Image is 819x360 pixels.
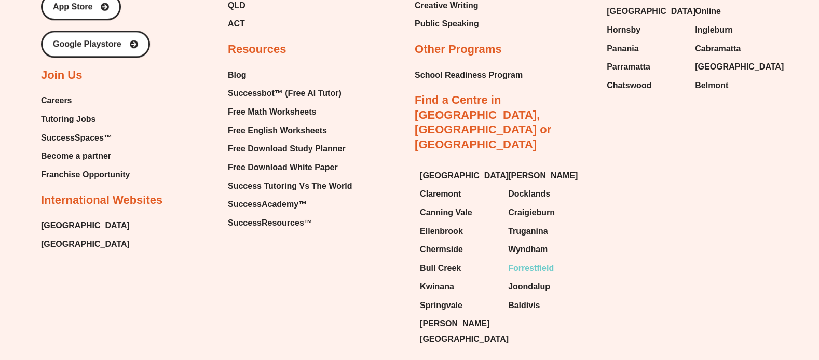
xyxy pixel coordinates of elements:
a: ACT [228,16,317,32]
a: Belmont [695,78,773,93]
a: Claremont [420,186,498,202]
a: Careers [41,93,130,108]
a: Panania [607,41,685,57]
span: [PERSON_NAME] [508,168,578,184]
a: Parramatta [607,59,685,75]
a: Successbot™ (Free AI Tutor) [228,86,352,101]
a: [PERSON_NAME][GEOGRAPHIC_DATA] [420,316,498,347]
span: Wyndham [508,242,548,257]
span: Chermside [420,242,463,257]
span: SuccessResources™ [228,215,312,231]
a: Wyndham [508,242,586,257]
span: [PERSON_NAME][GEOGRAPHIC_DATA] [420,316,509,347]
a: Google Playstore [41,31,150,58]
a: Cabramatta [695,41,773,57]
a: [PERSON_NAME] [508,168,586,184]
span: Panania [607,41,638,57]
a: Truganina [508,224,586,239]
a: [GEOGRAPHIC_DATA] [420,168,498,184]
h2: Resources [228,42,286,57]
a: Joondalup [508,279,586,295]
a: Docklands [508,186,586,202]
span: Docklands [508,186,550,202]
span: Springvale [420,298,462,313]
a: Ellenbrook [420,224,498,239]
span: Claremont [420,186,461,202]
a: Chermside [420,242,498,257]
a: SuccessSpaces™ [41,130,130,146]
span: Belmont [695,78,728,93]
span: Free Math Worksheets [228,104,316,120]
span: SuccessAcademy™ [228,197,307,212]
a: Forrestfield [508,260,586,276]
h2: Other Programs [415,42,502,57]
span: Blog [228,67,247,83]
a: Tutoring Jobs [41,112,130,127]
a: [GEOGRAPHIC_DATA] [41,237,130,252]
h2: Join Us [41,68,82,83]
a: School Readiness Program [415,67,523,83]
a: Bull Creek [420,260,498,276]
a: Canning Vale [420,205,498,220]
span: Become a partner [41,148,111,164]
a: SuccessResources™ [228,215,352,231]
span: Free Download Study Planner [228,141,346,157]
a: Become a partner [41,148,130,164]
span: Parramatta [607,59,650,75]
a: Blog [228,67,352,83]
span: Baldivis [508,298,540,313]
span: Ingleburn [695,22,733,38]
span: Ellenbrook [420,224,463,239]
h2: International Websites [41,193,162,208]
span: Canning Vale [420,205,472,220]
span: Google Playstore [53,40,121,48]
a: Find a Centre in [GEOGRAPHIC_DATA], [GEOGRAPHIC_DATA] or [GEOGRAPHIC_DATA] [415,93,551,151]
span: [GEOGRAPHIC_DATA] [695,59,784,75]
span: Chatswood [607,78,651,93]
span: [GEOGRAPHIC_DATA] [607,4,695,19]
a: Free Download White Paper [228,160,352,175]
span: Craigieburn [508,205,555,220]
a: Free Math Worksheets [228,104,352,120]
a: Online [695,4,773,19]
span: Joondalup [508,279,550,295]
span: Online [695,4,721,19]
a: Free English Worksheets [228,123,352,139]
a: Ingleburn [695,22,773,38]
span: Truganina [508,224,548,239]
a: Hornsby [607,22,685,38]
a: Craigieburn [508,205,586,220]
span: Successbot™ (Free AI Tutor) [228,86,342,101]
a: Success Tutoring Vs The World [228,178,352,194]
a: Chatswood [607,78,685,93]
span: Free English Worksheets [228,123,327,139]
span: Free Download White Paper [228,160,338,175]
span: Kwinana [420,279,454,295]
a: [GEOGRAPHIC_DATA] [41,218,130,233]
a: Public Speaking [415,16,479,32]
span: SuccessSpaces™ [41,130,112,146]
span: App Store [53,3,92,11]
span: [GEOGRAPHIC_DATA] [420,168,509,184]
span: Bull Creek [420,260,461,276]
span: ACT [228,16,245,32]
a: Franchise Opportunity [41,167,130,183]
a: [GEOGRAPHIC_DATA] [695,59,773,75]
span: Careers [41,93,72,108]
span: Hornsby [607,22,640,38]
a: Baldivis [508,298,586,313]
a: Springvale [420,298,498,313]
a: [GEOGRAPHIC_DATA] [607,4,685,19]
iframe: Chat Widget [641,243,819,360]
a: SuccessAcademy™ [228,197,352,212]
span: Cabramatta [695,41,741,57]
a: Kwinana [420,279,498,295]
span: Tutoring Jobs [41,112,95,127]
